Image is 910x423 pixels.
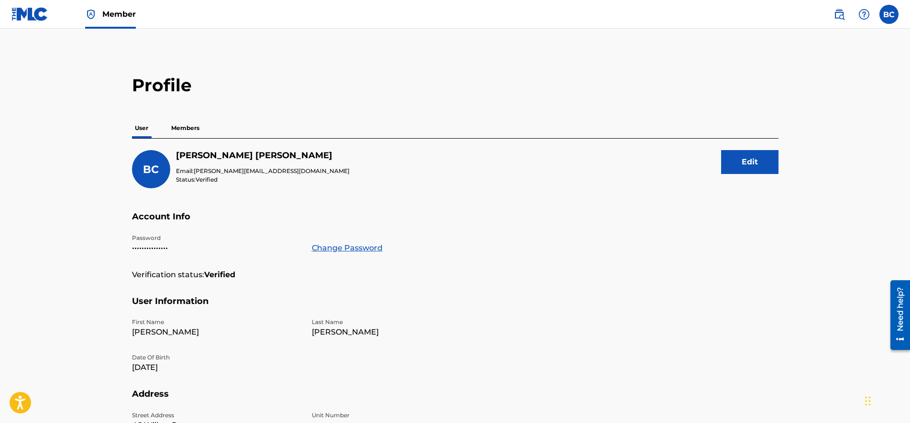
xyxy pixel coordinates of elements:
h2: Profile [132,75,778,96]
p: Verification status: [132,269,204,281]
div: Help [855,5,874,24]
p: First Name [132,318,300,326]
img: MLC Logo [11,7,48,21]
strong: Verified [204,269,235,281]
h5: Benjamin Cooper [176,150,350,161]
p: ••••••••••••••• [132,242,300,254]
p: Members [168,118,202,138]
div: User Menu [879,5,899,24]
span: [PERSON_NAME][EMAIL_ADDRESS][DOMAIN_NAME] [194,167,350,174]
iframe: Resource Center [883,277,910,354]
a: Change Password [312,242,383,254]
p: [DATE] [132,362,300,373]
p: [PERSON_NAME] [312,326,480,338]
p: Street Address [132,411,300,420]
p: Status: [176,175,350,184]
img: search [833,9,845,20]
h5: Account Info [132,211,778,234]
span: BC [143,163,159,176]
h5: Address [132,389,778,411]
img: Top Rightsholder [85,9,97,20]
p: User [132,118,151,138]
span: Member [102,9,136,20]
p: Date Of Birth [132,353,300,362]
span: Verified [196,176,218,183]
img: help [858,9,870,20]
p: Email: [176,167,350,175]
p: Unit Number [312,411,480,420]
button: Edit [721,150,778,174]
p: Last Name [312,318,480,326]
p: [PERSON_NAME] [132,326,300,338]
a: Public Search [830,5,849,24]
p: Password [132,234,300,242]
div: Drag [865,387,871,415]
iframe: Chat Widget [862,377,910,423]
h5: User Information [132,296,778,318]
